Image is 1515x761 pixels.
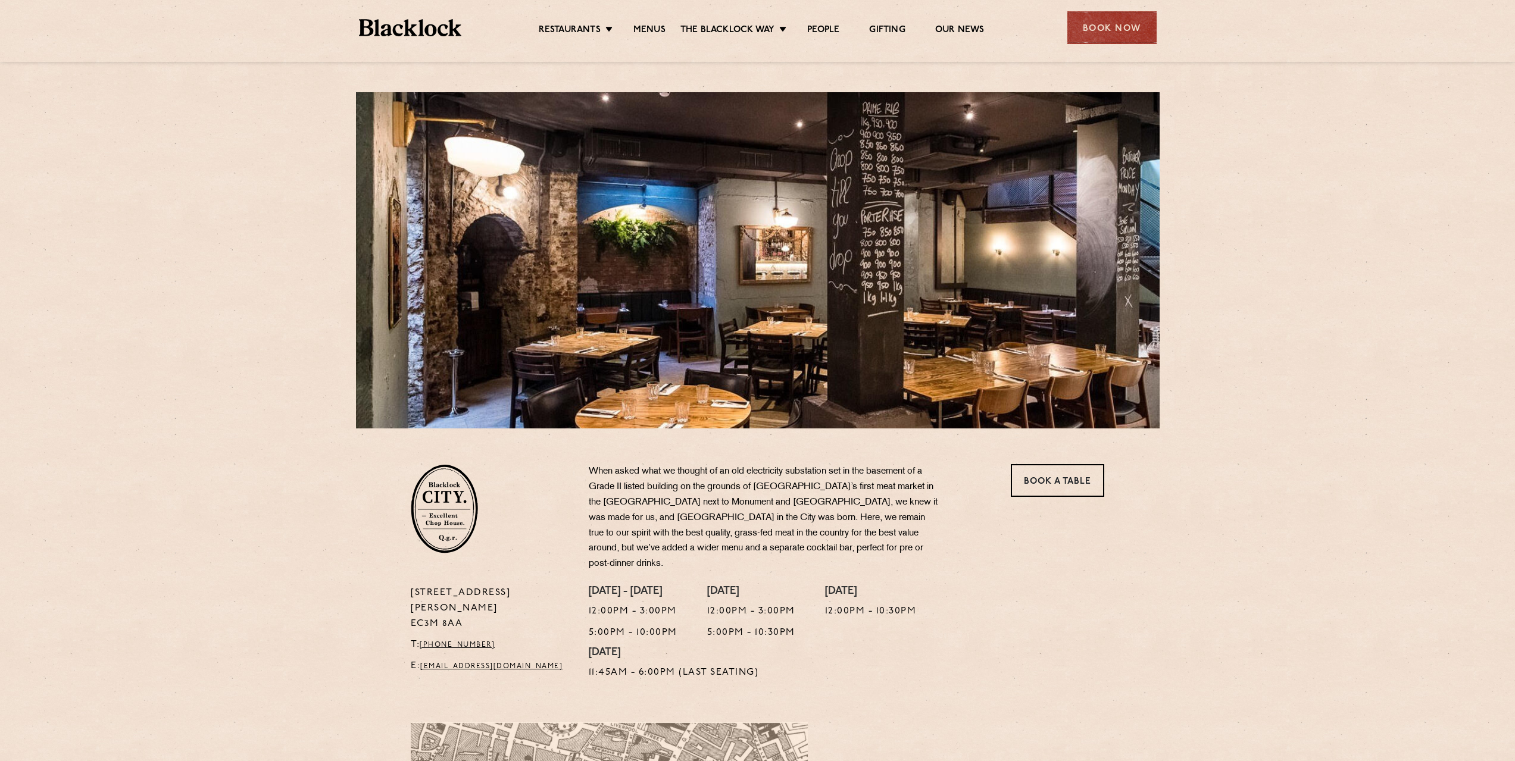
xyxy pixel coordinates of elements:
[539,24,601,37] a: Restaurants
[589,585,677,599] h4: [DATE] - [DATE]
[589,665,759,681] p: 11:45am - 6:00pm (Last Seating)
[680,24,774,37] a: The Blacklock Way
[707,625,795,641] p: 5:00pm - 10:30pm
[420,663,563,670] a: [EMAIL_ADDRESS][DOMAIN_NAME]
[411,659,571,674] p: E:
[411,637,571,653] p: T:
[359,19,462,36] img: BL_Textured_Logo-footer-cropped.svg
[411,585,571,632] p: [STREET_ADDRESS][PERSON_NAME] EC3M 8AA
[935,24,985,37] a: Our News
[589,604,677,619] p: 12:00pm - 3:00pm
[589,647,759,660] h4: [DATE]
[411,464,478,553] img: City-stamp-default.svg
[825,604,917,619] p: 12:00pm - 10:30pm
[589,625,677,641] p: 5:00pm - 10:00pm
[633,24,666,37] a: Menus
[707,585,795,599] h4: [DATE]
[420,641,495,649] a: [PHONE_NUMBER]
[1011,464,1104,497] a: Book a Table
[869,24,905,37] a: Gifting
[589,464,940,572] p: When asked what we thought of an old electricity substation set in the basement of a Grade II lis...
[825,585,917,599] h4: [DATE]
[707,604,795,619] p: 12:00pm - 3:00pm
[807,24,839,37] a: People
[1067,11,1157,44] div: Book Now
